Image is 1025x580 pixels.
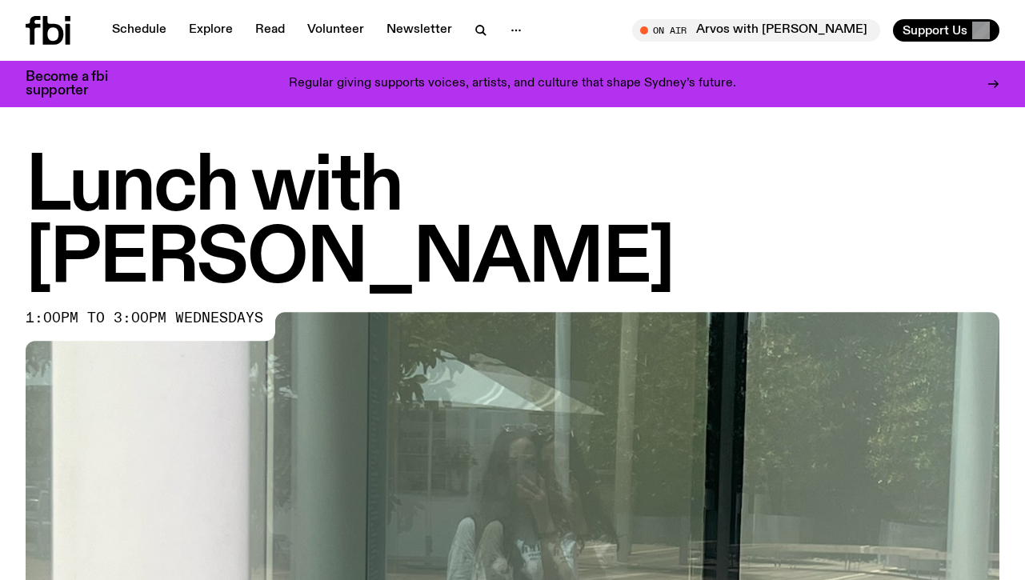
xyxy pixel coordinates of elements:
[377,19,462,42] a: Newsletter
[632,19,880,42] button: On AirArvos with [PERSON_NAME]
[179,19,242,42] a: Explore
[102,19,176,42] a: Schedule
[246,19,294,42] a: Read
[289,77,736,91] p: Regular giving supports voices, artists, and culture that shape Sydney’s future.
[903,23,967,38] span: Support Us
[893,19,999,42] button: Support Us
[26,152,999,296] h1: Lunch with [PERSON_NAME]
[26,70,128,98] h3: Become a fbi supporter
[26,312,263,325] span: 1:00pm to 3:00pm wednesdays
[298,19,374,42] a: Volunteer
